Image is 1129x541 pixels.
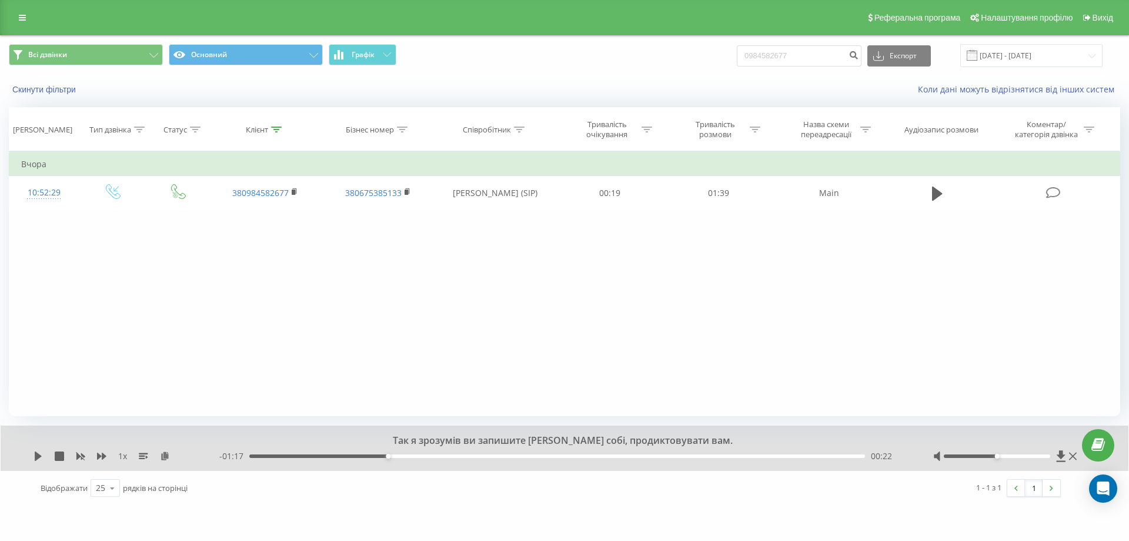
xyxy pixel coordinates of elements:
[89,125,131,135] div: Тип дзвінка
[684,120,747,140] div: Тривалість розмови
[345,187,402,198] a: 380675385133
[871,450,892,462] span: 00:22
[994,454,999,459] div: Accessibility label
[773,176,886,210] td: Main
[13,125,72,135] div: [PERSON_NAME]
[976,482,1001,493] div: 1 - 1 з 1
[794,120,857,140] div: Назва схеми переадресації
[232,187,289,198] a: 380984582677
[96,482,105,494] div: 25
[664,176,772,210] td: 01:39
[576,120,639,140] div: Тривалість очікування
[346,125,394,135] div: Бізнес номер
[981,13,1073,22] span: Налаштування профілю
[918,84,1120,95] a: Коли дані можуть відрізнятися вiд інших систем
[163,125,187,135] div: Статус
[434,176,556,210] td: [PERSON_NAME] (SIP)
[21,181,67,204] div: 10:52:29
[9,44,163,65] button: Всі дзвінки
[352,51,375,59] span: Графік
[1025,480,1043,496] a: 1
[28,50,67,59] span: Всі дзвінки
[904,125,978,135] div: Аудіозапис розмови
[118,450,127,462] span: 1 x
[463,125,511,135] div: Співробітник
[737,45,861,67] input: Пошук за номером
[556,176,664,210] td: 00:19
[219,450,249,462] span: - 01:17
[1012,120,1081,140] div: Коментар/категорія дзвінка
[169,44,323,65] button: Основний
[9,84,82,95] button: Скинути фільтри
[123,483,188,493] span: рядків на сторінці
[1093,13,1113,22] span: Вихід
[138,434,975,447] div: Так я зрозумів ви запишите [PERSON_NAME] собі, продиктовувати вам.
[874,13,961,22] span: Реферальна програма
[1089,474,1117,503] div: Open Intercom Messenger
[386,454,390,459] div: Accessibility label
[329,44,396,65] button: Графік
[41,483,88,493] span: Відображати
[246,125,268,135] div: Клієнт
[867,45,931,67] button: Експорт
[9,152,1120,176] td: Вчора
